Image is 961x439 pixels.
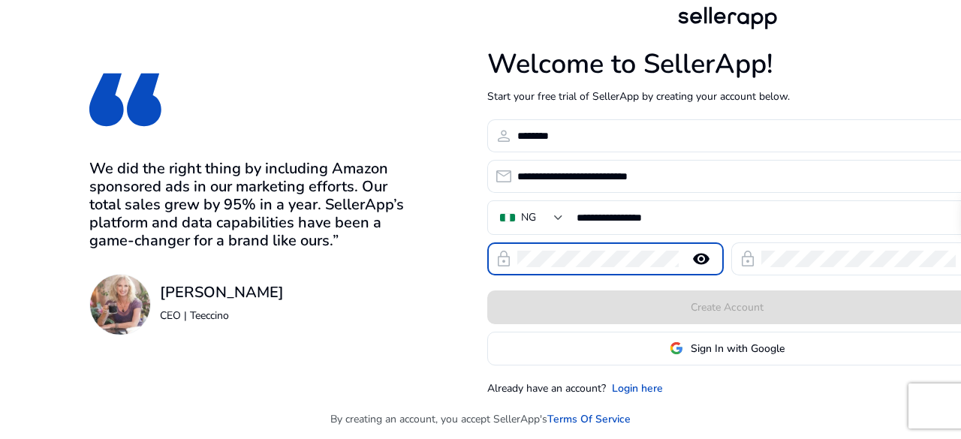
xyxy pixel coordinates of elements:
[683,250,719,268] mat-icon: remove_red_eye
[89,160,410,250] h3: We did the right thing by including Amazon sponsored ads in our marketing efforts. Our total sale...
[612,380,663,396] a: Login here
[521,209,536,226] div: NG
[160,308,284,323] p: CEO | Teeccino
[487,380,606,396] p: Already have an account?
[495,127,513,145] span: person
[739,250,757,268] span: lock
[495,167,513,185] span: email
[670,341,683,355] img: google-logo.svg
[495,250,513,268] span: lock
[160,284,284,302] h3: [PERSON_NAME]
[691,341,785,356] span: Sign In with Google
[547,411,631,427] a: Terms Of Service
